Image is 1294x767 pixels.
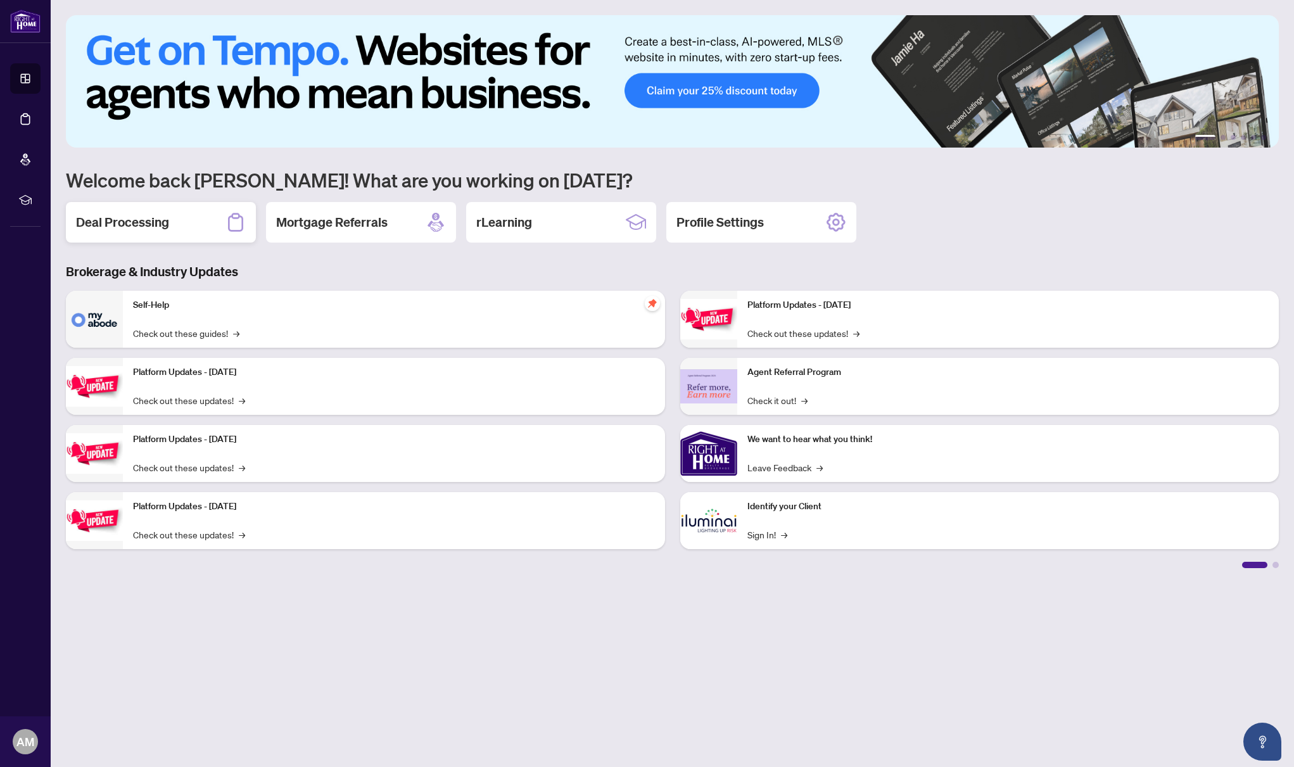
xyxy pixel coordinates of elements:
[781,528,787,542] span: →
[680,492,737,549] img: Identify your Client
[801,393,808,407] span: →
[747,326,859,340] a: Check out these updates!→
[76,213,169,231] h2: Deal Processing
[133,500,655,514] p: Platform Updates - [DATE]
[680,299,737,339] img: Platform Updates - June 23, 2025
[66,168,1279,192] h1: Welcome back [PERSON_NAME]! What are you working on [DATE]?
[747,298,1269,312] p: Platform Updates - [DATE]
[676,213,764,231] h2: Profile Settings
[133,298,655,312] p: Self-Help
[680,425,737,482] img: We want to hear what you think!
[66,15,1279,148] img: Slide 0
[239,528,245,542] span: →
[1221,135,1226,140] button: 2
[133,433,655,447] p: Platform Updates - [DATE]
[10,10,41,33] img: logo
[747,460,823,474] a: Leave Feedback→
[233,326,239,340] span: →
[1261,135,1266,140] button: 6
[239,460,245,474] span: →
[133,393,245,407] a: Check out these updates!→
[133,528,245,542] a: Check out these updates!→
[66,433,123,473] img: Platform Updates - July 21, 2025
[66,263,1279,281] h3: Brokerage & Industry Updates
[239,393,245,407] span: →
[133,365,655,379] p: Platform Updates - [DATE]
[276,213,388,231] h2: Mortgage Referrals
[680,369,737,404] img: Agent Referral Program
[66,291,123,348] img: Self-Help
[133,460,245,474] a: Check out these updates!→
[747,500,1269,514] p: Identify your Client
[66,366,123,406] img: Platform Updates - September 16, 2025
[747,365,1269,379] p: Agent Referral Program
[853,326,859,340] span: →
[133,326,239,340] a: Check out these guides!→
[747,528,787,542] a: Sign In!→
[747,393,808,407] a: Check it out!→
[747,433,1269,447] p: We want to hear what you think!
[16,733,34,751] span: AM
[1241,135,1246,140] button: 4
[1231,135,1236,140] button: 3
[1195,135,1215,140] button: 1
[476,213,532,231] h2: rLearning
[66,500,123,540] img: Platform Updates - July 8, 2025
[816,460,823,474] span: →
[1251,135,1256,140] button: 5
[1243,723,1281,761] button: Open asap
[645,296,660,311] span: pushpin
